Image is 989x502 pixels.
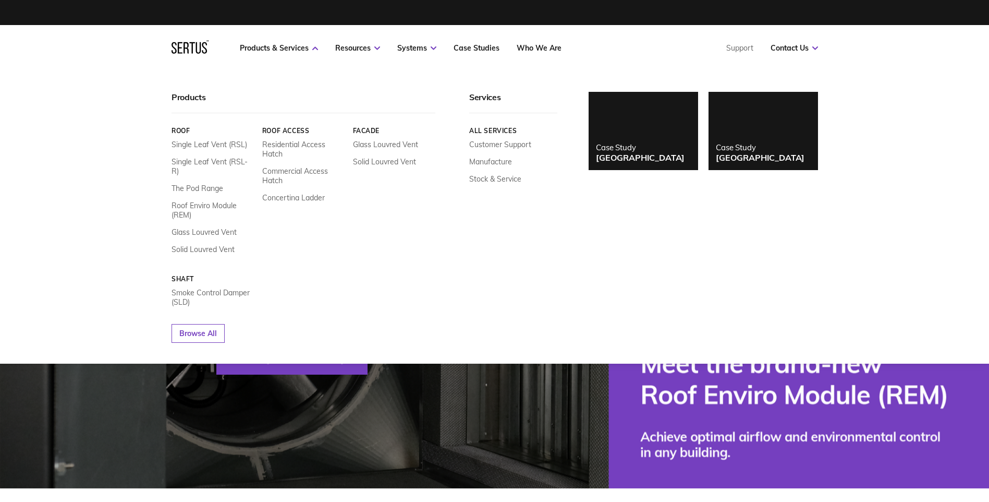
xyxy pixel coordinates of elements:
a: Resources [335,43,380,53]
div: Case Study [716,142,804,152]
div: Services [469,92,557,113]
a: Glass Louvred Vent [352,140,418,149]
a: Support [726,43,753,53]
a: Single Leaf Vent (RSL-R) [172,157,254,176]
a: Who We Are [517,43,561,53]
a: Stock & Service [469,174,521,184]
a: Case Studies [454,43,499,53]
a: Residential Access Hatch [262,140,345,159]
a: Case Study[GEOGRAPHIC_DATA] [709,92,818,170]
a: Systems [397,43,436,53]
a: Smoke Control Damper (SLD) [172,288,254,307]
a: Case Study[GEOGRAPHIC_DATA] [589,92,698,170]
a: Manufacture [469,157,512,166]
a: Customer Support [469,140,531,149]
a: Commercial Access Hatch [262,166,345,185]
a: Roof Access [262,127,345,135]
a: Browse All [172,324,225,343]
a: Single Leaf Vent (RSL) [172,140,247,149]
div: [GEOGRAPHIC_DATA] [596,152,685,163]
a: Contact Us [771,43,818,53]
a: Products & Services [240,43,318,53]
div: [GEOGRAPHIC_DATA] [716,152,804,163]
a: Facade [352,127,435,135]
a: Solid Louvred Vent [352,157,416,166]
a: Glass Louvred Vent [172,228,237,237]
a: Roof Enviro Module (REM) [172,201,254,220]
div: Case Study [596,142,685,152]
a: The Pod Range [172,184,223,193]
a: Roof [172,127,254,135]
a: Shaft [172,275,254,283]
div: Products [172,92,435,113]
a: Solid Louvred Vent [172,245,235,254]
a: Concertina Ladder [262,193,324,202]
a: All services [469,127,557,135]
